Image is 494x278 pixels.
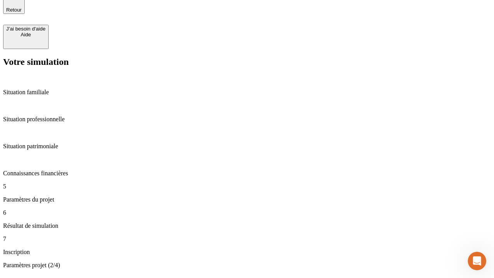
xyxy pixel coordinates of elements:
[6,26,46,32] div: J’ai besoin d'aide
[3,25,49,49] button: J’ai besoin d'aideAide
[3,143,491,150] p: Situation patrimoniale
[3,249,491,256] p: Inscription
[3,222,491,229] p: Résultat de simulation
[6,7,22,13] span: Retour
[3,236,491,242] p: 7
[3,116,491,123] p: Situation professionnelle
[3,57,491,67] h2: Votre simulation
[468,252,486,270] iframe: Intercom live chat
[3,262,491,269] p: Paramètres projet (2/4)
[3,196,491,203] p: Paramètres du projet
[3,209,491,216] p: 6
[3,183,491,190] p: 5
[3,89,491,96] p: Situation familiale
[3,170,491,177] p: Connaissances financières
[6,32,46,37] div: Aide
